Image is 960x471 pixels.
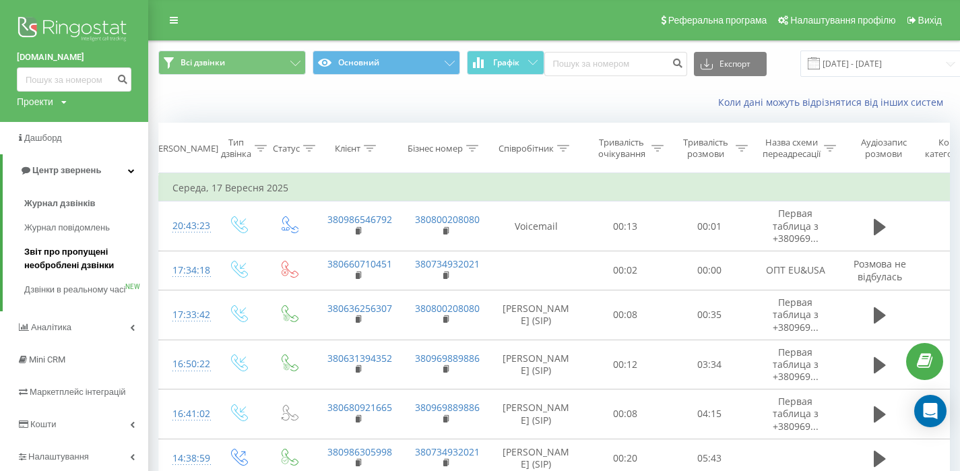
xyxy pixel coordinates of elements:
[31,322,71,332] span: Аналiтика
[415,445,480,458] a: 380734932021
[24,216,148,240] a: Журнал повідомлень
[489,290,583,340] td: [PERSON_NAME] (SIP)
[408,143,463,154] div: Бізнес номер
[694,52,767,76] button: Експорт
[918,15,942,26] span: Вихід
[668,201,752,251] td: 00:01
[679,137,732,160] div: Тривалість розмови
[17,13,131,47] img: Ringostat logo
[544,52,687,76] input: Пошук за номером
[172,351,199,377] div: 16:50:22
[718,96,950,108] a: Коли дані можуть відрізнятися вiд інших систем
[24,133,62,143] span: Дашборд
[172,302,199,328] div: 17:33:42
[415,302,480,315] a: 380800208080
[415,401,480,414] a: 380969889886
[327,302,392,315] a: 380636256307
[327,352,392,365] a: 380631394352
[668,251,752,290] td: 00:00
[763,137,821,160] div: Назва схеми переадресації
[24,221,110,234] span: Журнал повідомлень
[415,257,480,270] a: 380734932021
[583,389,668,439] td: 00:08
[489,201,583,251] td: Voicemail
[499,143,554,154] div: Співробітник
[313,51,460,75] button: Основний
[668,389,752,439] td: 04:15
[24,240,148,278] a: Звіт про пропущені необроблені дзвінки
[327,401,392,414] a: 380680921665
[327,445,392,458] a: 380986305998
[172,257,199,284] div: 17:34:18
[32,165,101,175] span: Центр звернень
[773,207,819,244] span: Первая таблица з +380969...
[335,143,360,154] div: Клієнт
[181,57,225,68] span: Всі дзвінки
[172,213,199,239] div: 20:43:23
[273,143,300,154] div: Статус
[668,15,767,26] span: Реферальна програма
[668,340,752,389] td: 03:34
[17,51,131,64] a: [DOMAIN_NAME]
[583,251,668,290] td: 00:02
[790,15,895,26] span: Налаштування профілю
[583,340,668,389] td: 00:12
[327,257,392,270] a: 380660710451
[24,197,96,210] span: Журнал дзвінків
[24,245,141,272] span: Звіт про пропущені необроблені дзвінки
[150,143,218,154] div: [PERSON_NAME]
[28,451,89,462] span: Налаштування
[3,154,148,187] a: Центр звернень
[752,251,839,290] td: ОПТ EU&USA
[415,213,480,226] a: 380800208080
[854,257,906,282] span: Розмова не відбулась
[914,395,947,427] div: Open Intercom Messenger
[172,401,199,427] div: 16:41:02
[583,201,668,251] td: 00:13
[158,51,306,75] button: Всі дзвінки
[29,354,65,365] span: Mini CRM
[327,213,392,226] a: 380986546792
[24,278,148,302] a: Дзвінки в реальному часіNEW
[24,283,125,296] span: Дзвінки в реальному часі
[17,67,131,92] input: Пошук за номером
[773,346,819,383] span: Первая таблица з +380969...
[415,352,480,365] a: 380969889886
[30,387,126,397] span: Маркетплейс інтеграцій
[493,58,519,67] span: Графік
[221,137,251,160] div: Тип дзвінка
[773,395,819,432] span: Первая таблица з +380969...
[583,290,668,340] td: 00:08
[17,95,53,108] div: Проекти
[24,191,148,216] a: Журнал дзвінків
[773,296,819,333] span: Первая таблица з +380969...
[30,419,56,429] span: Кошти
[851,137,916,160] div: Аудіозапис розмови
[595,137,648,160] div: Тривалість очікування
[489,389,583,439] td: [PERSON_NAME] (SIP)
[467,51,544,75] button: Графік
[668,290,752,340] td: 00:35
[489,340,583,389] td: [PERSON_NAME] (SIP)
